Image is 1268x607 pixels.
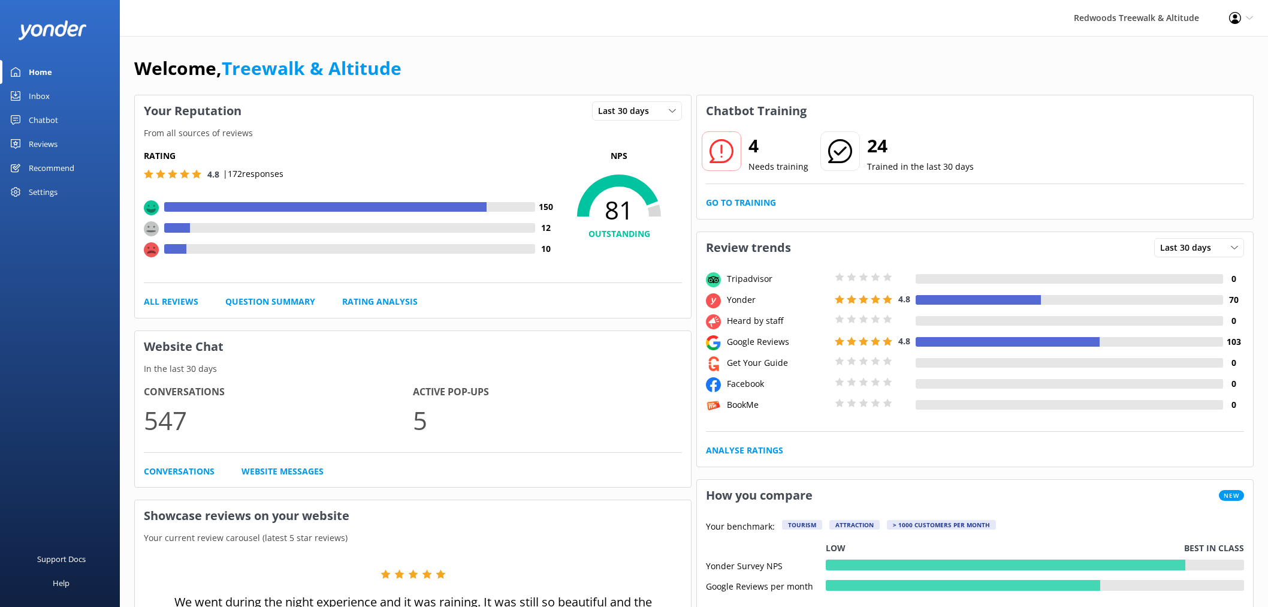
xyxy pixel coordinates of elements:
[135,531,691,545] p: Your current review carousel (latest 5 star reviews)
[144,465,215,478] a: Conversations
[1223,377,1244,390] h4: 0
[144,149,556,163] h5: Rating
[867,131,974,160] h2: 24
[144,384,413,400] h4: Conversations
[898,293,910,305] span: 4.8
[748,131,808,160] h2: 4
[826,542,846,555] p: Low
[724,356,832,369] div: Get Your Guide
[1223,272,1244,286] h4: 0
[134,54,401,83] h1: Welcome,
[1223,293,1244,306] h4: 70
[706,444,783,457] a: Analyse Ratings
[724,335,832,348] div: Google Reviews
[29,60,52,84] div: Home
[1223,398,1244,411] h4: 0
[53,571,70,595] div: Help
[556,195,682,225] span: 81
[37,547,86,571] div: Support Docs
[29,156,74,180] div: Recommend
[413,400,682,440] p: 5
[29,84,50,108] div: Inbox
[207,169,219,180] span: 4.8
[706,560,826,570] div: Yonder Survey NPS
[598,104,656,118] span: Last 30 days
[135,127,691,140] p: From all sources of reviews
[724,272,832,286] div: Tripadvisor
[241,465,324,478] a: Website Messages
[413,384,682,400] h4: Active Pop-ups
[29,132,58,156] div: Reviews
[535,221,556,235] h4: 12
[829,520,880,530] div: Attraction
[697,480,822,511] h3: How you compare
[697,232,800,263] h3: Review trends
[706,196,776,209] a: Go to Training
[1223,314,1244,327] h4: 0
[535,200,556,214] h4: 150
[222,56,401,80] a: Treewalk & Altitude
[706,580,826,591] div: Google Reviews per month
[135,500,691,531] h3: Showcase reviews on your website
[1219,490,1244,501] span: New
[223,167,283,181] p: | 172 responses
[225,295,315,308] a: Question Summary
[697,95,816,127] h3: Chatbot Training
[782,520,822,530] div: Tourism
[724,398,832,411] div: BookMe
[135,95,250,127] h3: Your Reputation
[1184,542,1244,555] p: Best in class
[887,520,996,530] div: > 1000 customers per month
[1223,356,1244,369] h4: 0
[724,314,832,327] div: Heard by staff
[1160,241,1218,254] span: Last 30 days
[724,293,832,306] div: Yonder
[342,295,418,308] a: Rating Analysis
[29,180,58,204] div: Settings
[556,149,682,163] p: NPS
[29,108,58,132] div: Chatbot
[867,160,974,173] p: Trained in the last 30 days
[898,335,910,347] span: 4.8
[18,20,87,40] img: yonder-white-logo.png
[556,227,682,241] h4: OUTSTANDING
[706,520,775,534] p: Your benchmark:
[144,295,198,308] a: All Reviews
[535,242,556,256] h4: 10
[1223,335,1244,348] h4: 103
[135,362,691,375] p: In the last 30 days
[748,160,808,173] p: Needs training
[135,331,691,362] h3: Website Chat
[144,400,413,440] p: 547
[724,377,832,390] div: Facebook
